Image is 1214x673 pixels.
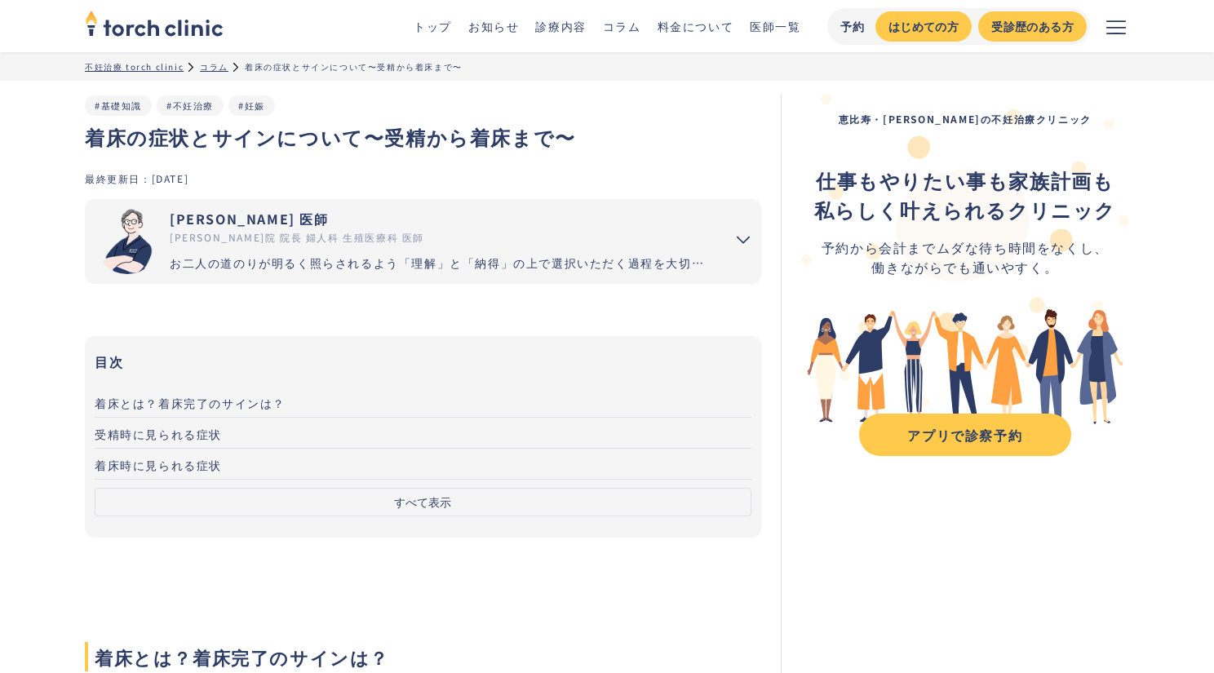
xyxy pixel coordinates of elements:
[166,99,214,112] a: #不妊治療
[814,166,1116,224] div: ‍ ‍
[888,18,959,35] div: はじめての方
[839,112,1092,126] strong: 恵比寿・[PERSON_NAME]の不妊治療クリニック
[95,426,222,442] span: 受精時に見られる症状
[95,349,751,374] h3: 目次
[85,60,1129,73] ul: パンくずリスト
[85,60,184,73] a: 不妊治療 torch clinic
[859,414,1071,456] a: アプリで診察予約
[238,99,265,112] a: #妊娠
[245,60,463,73] div: 着床の症状とサインについて〜受精から着床まで〜
[85,199,712,284] a: [PERSON_NAME] 医師 [PERSON_NAME]院 院長 婦人科 生殖医療科 医師 お二人の道のりが明るく照らされるよう「理解」と「納得」の上で選択いただく過程を大切にしています。エ...
[468,18,519,34] a: お知らせ
[95,99,142,112] a: #基礎知識
[95,488,751,516] button: すべて表示
[603,18,641,34] a: コラム
[95,457,222,473] span: 着床時に見られる症状
[535,18,586,34] a: 診療内容
[170,209,712,228] div: [PERSON_NAME] 医師
[152,171,189,185] div: [DATE]
[85,642,761,671] span: 着床とは？着床完了のサインは？
[978,11,1087,42] a: 受診歴のある方
[658,18,734,34] a: 料金について
[95,418,751,449] a: 受精時に見られる症状
[991,18,1074,35] div: 受診歴のある方
[170,255,712,272] div: お二人の道のりが明るく照らされるよう「理解」と「納得」の上で選択いただく過程を大切にしています。エビデンスに基づいた高水準の医療提供により「幸せな家族計画の実現」をお手伝いさせていただきます。
[95,449,751,480] a: 着床時に見られる症状
[414,18,452,34] a: トップ
[875,11,972,42] a: はじめての方
[874,425,1057,445] div: アプリで診察予約
[85,5,224,41] img: torch clinic
[85,199,761,284] summary: 市山 卓彦 [PERSON_NAME] 医師 [PERSON_NAME]院 院長 婦人科 生殖医療科 医師 お二人の道のりが明るく照らされるよう「理解」と「納得」の上で選択いただく過程を大切にし...
[814,237,1116,277] div: 予約から会計までムダな待ち時間をなくし、 働きながらでも通いやすく。
[750,18,800,34] a: 医師一覧
[816,166,1114,194] strong: 仕事もやりたい事も家族計画も
[200,60,228,73] a: コラム
[95,209,160,274] img: 市山 卓彦
[814,195,1116,224] strong: 私らしく叶えられるクリニック
[170,230,712,245] div: [PERSON_NAME]院 院長 婦人科 生殖医療科 医師
[95,387,751,418] a: 着床とは？着床完了のサインは？
[85,122,761,152] h1: 着床の症状とサインについて〜受精から着床まで〜
[840,18,866,35] div: 予約
[85,11,224,41] a: home
[85,171,152,185] div: 最終更新日：
[95,395,286,411] span: 着床とは？着床完了のサインは？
